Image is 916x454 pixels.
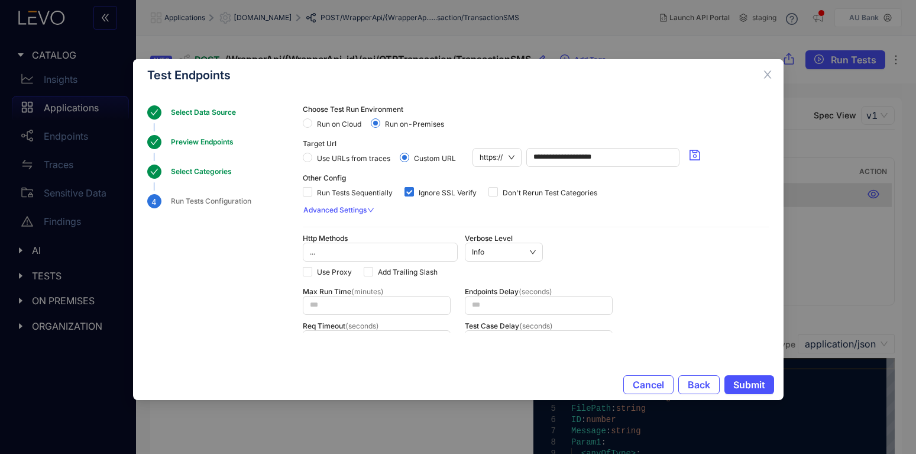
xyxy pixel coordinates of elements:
[480,149,514,166] span: https://
[373,268,442,276] span: Add Trailing Slash
[147,165,303,193] div: Select Categories
[345,321,379,330] span: (seconds)
[623,375,674,394] button: Cancel
[312,120,366,128] span: Run on Cloud
[472,243,535,261] span: Info
[171,194,258,208] div: Run Tests Configuration
[312,268,357,276] span: Use Proxy
[633,379,664,390] span: Cancel
[351,287,384,296] span: (minutes)
[414,189,481,197] span: Ignore SSL Verify
[303,139,336,148] span: Target Url
[303,287,384,296] span: Max Run Time
[150,168,158,176] span: check
[147,194,303,223] div: 4Run Tests Configuration
[678,375,720,394] button: Back
[171,105,243,120] div: Select Data Source
[762,69,773,80] span: close
[303,234,348,243] span: Http Methods
[312,189,397,197] span: Run Tests Sequentially
[147,105,303,134] div: Select Data Source
[733,379,765,390] span: Submit
[409,154,461,163] span: Custom URL
[171,135,241,149] div: Preview Endpoints
[303,201,367,220] button: Advanced Settings
[150,138,158,146] span: check
[303,173,346,182] span: Other Config
[498,189,602,197] span: Don't Rerun Test Categories
[312,154,395,163] span: Use URLs from traces
[171,165,239,179] div: Select Categories
[152,197,157,207] span: 4
[367,207,374,214] span: down
[150,108,158,117] span: check
[519,287,552,296] span: (seconds)
[689,149,701,162] span: save
[303,105,403,114] span: Choose Test Run Environment
[147,69,769,82] div: Test Endpoints
[684,148,705,162] button: save
[465,287,552,296] span: Endpoints Delay
[465,234,513,243] span: Verbose Level
[147,135,303,163] div: Preview Endpoints
[688,379,710,390] span: Back
[519,321,553,330] span: (seconds)
[380,120,449,128] span: Run on-Premises
[303,321,379,330] span: Req Timeout
[303,206,367,214] span: Advanced Settings
[752,59,784,91] button: Close
[724,375,774,394] button: Submit
[465,321,553,330] span: Test Case Delay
